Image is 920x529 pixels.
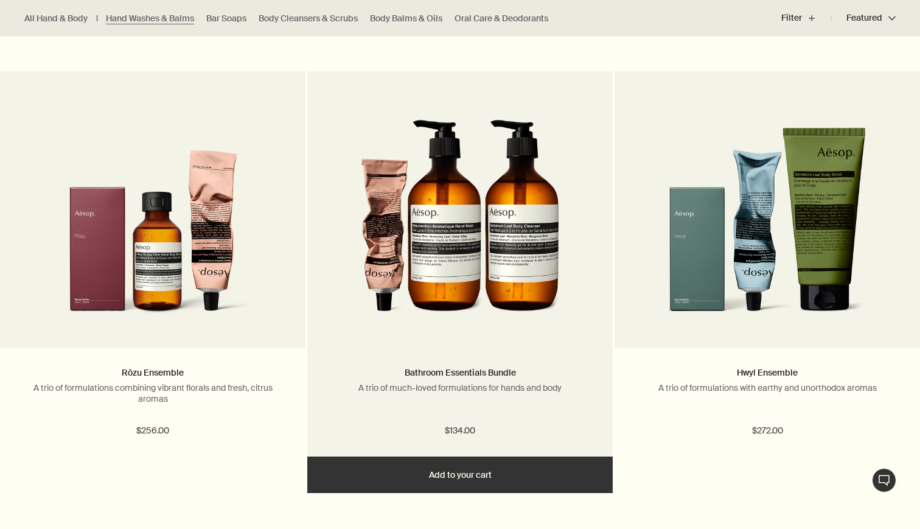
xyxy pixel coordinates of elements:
img: Resurrection Aromatique Hand Wash, Resurrection Aromatique Hand Balm and Geranium Leaf Body Clean... [361,104,559,329]
span: $256.00 [136,424,169,438]
img: Hwyl scented trio [668,104,866,329]
a: Oral Care & Deodorants [455,13,548,24]
button: Featured [831,4,896,33]
p: A trio of much-loved formulations for hands and body [326,382,594,393]
button: Filter [781,4,831,33]
a: Body Cleansers & Scrubs [259,13,358,24]
a: Bar Soaps [206,13,246,24]
a: All Hand & Body [24,13,88,24]
span: $134.00 [445,424,475,438]
a: Rōzu Ensemble [122,367,184,378]
div: Online-only offer [627,506,691,517]
a: Hand Washes & Balms [106,13,194,24]
a: Hwyl scented trio [615,104,920,348]
a: Body Balms & Oils [370,13,442,24]
a: Bathroom Essentials Bundle [405,367,516,378]
img: Rozu Ensemble [54,104,252,329]
button: Live Assistance [872,468,896,492]
p: A trio of formulations combining vibrant florals and fresh, citrus aromas [18,382,287,404]
a: Hwyl Ensemble [737,367,798,378]
span: $272.00 [752,424,783,438]
a: Resurrection Aromatique Hand Wash, Resurrection Aromatique Hand Balm and Geranium Leaf Body Clean... [307,104,613,348]
button: Add to your cart - $134.00 [307,457,613,493]
p: A trio of formulations with earthy and unorthodox aromas [633,382,902,393]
